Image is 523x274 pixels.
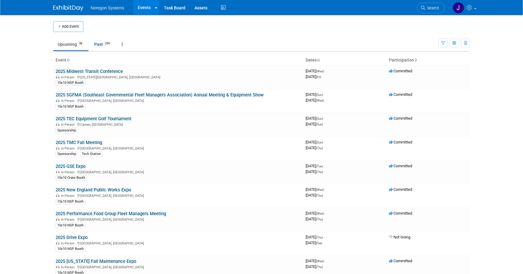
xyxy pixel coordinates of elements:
[61,194,76,198] span: In-Person
[306,116,325,121] span: [DATE]
[56,187,131,193] a: 2025 New England Public Works Expo
[306,211,326,216] span: [DATE]
[389,69,412,73] span: Committed
[56,122,301,127] div: Camas, [GEOGRAPHIC_DATA]
[389,211,412,216] span: Committed
[306,69,326,73] span: [DATE]
[316,117,323,120] span: (Sun)
[56,128,78,133] div: Sponsorship
[61,218,76,222] span: In-Person
[316,70,324,73] span: (Wed)
[56,169,301,174] div: [GEOGRAPHIC_DATA], [GEOGRAPHIC_DATA]
[306,140,325,144] span: [DATE]
[316,218,323,221] span: (Thu)
[56,146,301,150] div: [GEOGRAPHIC_DATA], [GEOGRAPHIC_DATA]
[316,236,323,239] span: (Thu)
[324,116,325,121] span: -
[306,241,322,245] span: [DATE]
[316,241,322,245] span: (Sat)
[389,116,412,121] span: Committed
[425,6,439,10] span: Search
[316,194,323,197] span: (Thu)
[306,164,325,168] span: [DATE]
[306,74,321,79] span: [DATE]
[324,235,325,239] span: -
[387,55,470,65] th: Participation
[306,146,323,150] span: [DATE]
[56,223,85,228] div: 10x10 NSP Booth
[316,141,323,144] span: (Sun)
[325,259,326,263] span: -
[56,175,87,181] div: 10x10 Crate Booth
[389,164,412,168] span: Committed
[306,122,323,126] span: [DATE]
[389,259,412,263] span: Committed
[453,2,464,14] img: Johana Gil
[56,151,78,157] div: Sponsorship
[56,98,301,103] div: [GEOGRAPHIC_DATA], [GEOGRAPHIC_DATA]
[56,104,85,109] div: 10x10 NSP Booth
[303,55,387,65] th: Dates
[56,170,59,173] img: In-Person Event
[56,194,59,197] img: In-Person Event
[316,75,321,79] span: (Fri)
[316,212,324,215] span: (Wed)
[316,260,324,263] span: (Wed)
[56,211,166,216] a: 2025 Performance Food Group Fleet Managers Meeting
[56,246,85,252] div: 10x10 NSP Booth
[61,99,76,103] span: In-Person
[306,259,326,263] span: [DATE]
[53,39,88,50] a: Upcoming38
[53,5,83,11] img: ExhibitDay
[61,241,76,245] span: In-Person
[317,58,320,62] a: Sort by Start Date
[325,211,326,216] span: -
[61,265,76,269] span: In-Person
[61,123,76,127] span: In-Person
[61,75,76,79] span: In-Person
[316,170,323,174] span: (Thu)
[389,235,410,239] span: Not Going
[316,93,323,96] span: (Sun)
[56,74,301,79] div: [US_STATE][GEOGRAPHIC_DATA], [GEOGRAPHIC_DATA]
[66,58,69,62] a: Sort by Event Name
[306,187,326,192] span: [DATE]
[306,235,325,239] span: [DATE]
[306,193,323,197] span: [DATE]
[56,92,264,98] a: 2025 SGFMA (Southeast Governmental Fleet Managers Association) Annual Meeting & Equipment Show
[56,75,59,78] img: In-Person Event
[316,165,323,168] span: (Tue)
[306,98,324,102] span: [DATE]
[103,41,111,46] span: 254
[80,151,103,157] div: Tech Station
[56,123,59,126] img: In-Person Event
[306,264,323,269] span: [DATE]
[306,169,323,174] span: [DATE]
[56,235,88,240] a: 2025 Drive Expo
[417,3,445,13] a: Search
[306,92,325,97] span: [DATE]
[316,188,324,191] span: (Wed)
[56,80,85,86] div: 10x10 NSP Booth
[316,146,323,150] span: (Thu)
[56,164,85,169] a: 2025 GSE Expo
[56,218,59,221] img: In-Person Event
[53,21,83,32] button: Add Event
[324,92,325,97] span: -
[56,193,301,198] div: [GEOGRAPHIC_DATA], [GEOGRAPHIC_DATA]
[325,69,326,73] span: -
[56,259,136,264] a: 2025 [US_STATE] Fall Maintenance Expo
[389,187,412,192] span: Committed
[56,140,102,145] a: 2025 TMC Fall Meeting
[316,265,323,269] span: (Thu)
[306,217,323,221] span: [DATE]
[414,58,417,62] a: Sort by Participation Type
[56,217,301,222] div: [GEOGRAPHIC_DATA], [GEOGRAPHIC_DATA]
[56,146,59,150] img: In-Person Event
[61,146,76,150] span: In-Person
[56,264,301,269] div: [GEOGRAPHIC_DATA], [GEOGRAPHIC_DATA]
[56,116,131,121] a: 2025 TEC Equipment Golf Tournament
[91,5,124,10] span: Noregon Systems
[389,92,412,97] span: Committed
[56,265,59,268] img: In-Person Event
